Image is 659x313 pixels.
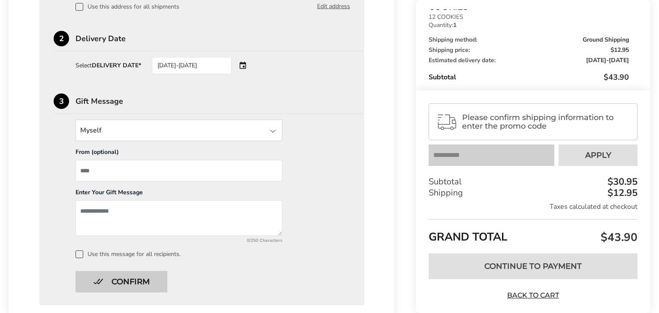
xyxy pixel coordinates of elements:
[605,177,638,187] div: $30.95
[599,230,638,245] span: $43.90
[317,2,350,11] button: Edit address
[429,176,638,187] div: Subtotal
[605,188,638,198] div: $12.95
[76,3,179,11] label: Use this address for all shipments
[429,72,629,82] div: Subtotal
[76,148,282,160] div: From (optional)
[76,35,364,42] div: Delivery Date
[503,291,563,300] a: Back to Cart
[54,93,69,109] div: 3
[76,200,282,236] textarea: Add a message
[609,56,629,64] span: [DATE]
[76,97,364,105] div: Gift Message
[429,47,629,53] div: Shipping price:
[429,253,638,279] button: Continue to Payment
[76,250,350,258] label: Use this message for all recipients.
[586,57,629,63] span: -
[586,56,606,64] span: [DATE]
[429,22,629,28] p: Quantity:
[76,120,282,141] input: State
[429,202,638,211] div: Taxes calculated at checkout
[92,61,141,69] strong: DELIVERY DATE*
[583,37,629,43] span: Ground Shipping
[76,63,141,69] div: Select
[429,219,638,247] div: GRAND TOTAL
[604,72,629,82] span: $43.90
[462,113,630,130] span: Please confirm shipping information to enter the promo code
[76,188,282,200] div: Enter Your Gift Message
[76,271,167,292] button: Confirm button
[429,37,629,43] div: Shipping method:
[429,14,629,20] p: 12 COOKIES
[611,47,629,53] span: $12.95
[429,57,629,63] div: Estimated delivery date:
[76,238,282,244] div: 0/250 Characters
[585,151,611,159] span: Apply
[429,187,638,199] div: Shipping
[559,144,638,166] button: Apply
[453,21,456,29] strong: 1
[54,31,69,46] div: 2
[76,160,282,181] input: From
[152,57,232,74] div: [DATE]-[DATE]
